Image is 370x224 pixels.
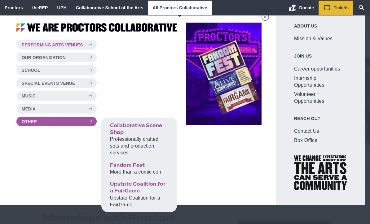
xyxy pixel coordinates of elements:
span: Our Organization [22,55,66,60]
a: Mission & Values [294,34,347,43]
button: Other [16,117,97,126]
img: We Are Proctors Collaborative [16,23,177,32]
span: Fandom Fest [110,162,168,169]
a: All Proctors Collaborative [152,5,207,10]
span: Upstate Coalition for a FairGame [110,181,168,194]
a: Proctors [5,5,23,10]
a: Upstate Coalition for a FairGameUpstate Coalition for a FairGame [104,179,174,210]
span: Professionally crafted sets and production services [110,136,158,155]
span: Media [22,107,36,111]
a: Box Office [294,136,347,145]
button: Special Events Venue [16,78,97,88]
button: Performing Arts Venues [16,40,97,49]
span: Collaborative Scene Shop [110,122,168,136]
strong: Join Us [294,53,347,59]
span: Special Events Venue [22,81,75,85]
a: UPH [57,5,67,10]
button: Media [16,104,97,113]
a: Collaborative School of the Arts [76,5,143,10]
a: Internship Opportunities [294,74,347,90]
span: Other [22,119,37,124]
a: Career opportunities [294,64,347,74]
img: We change expectations about how the arts can serve a community [294,155,347,190]
strong: About Us [294,23,347,29]
a: Collaborative Scene ShopProfessionally crafted sets and production services [104,121,174,158]
button: Music [16,91,97,101]
a: Donate [284,1,319,15]
span: Performing Arts Venues [22,43,83,47]
button: School [16,65,97,75]
a: Contact Us [294,127,347,136]
div: Other [101,118,177,212]
span: Tickets [334,5,349,10]
a: theREP [32,5,48,10]
span: Donate [299,5,314,10]
button: Our Organization [16,53,97,62]
span: More than a comic con [110,169,161,174]
a: Tickets [319,1,353,15]
a: Search [353,1,370,15]
a: Fandom FestMore than a comic con [104,160,174,177]
a: Volunteer Opportunities [294,90,347,106]
span: Music [22,94,36,98]
img: Other Items include Fandom Fest, A Fair Game, graphic [186,23,262,124]
span: Upstate Coalition for a FairGame [110,195,160,207]
strong: Reach Out [294,116,347,122]
span: School [22,68,40,72]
